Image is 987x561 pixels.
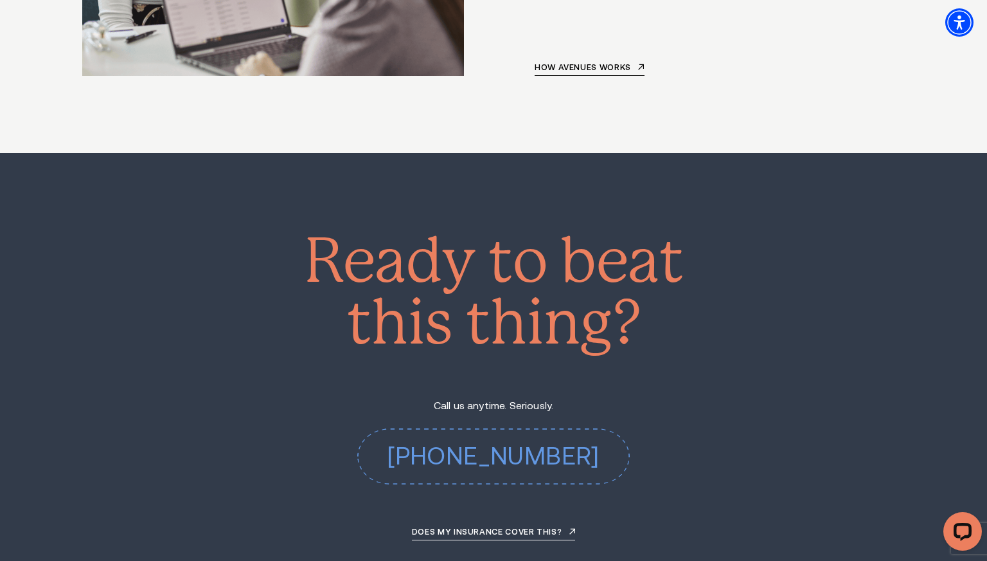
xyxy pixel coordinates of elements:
div: Accessibility Menu [945,8,974,37]
p: Call us anytime. Seriously. [357,398,630,414]
a: call 1-866-595-0423 [357,428,630,484]
a: Does my insurance cover this? [412,528,575,540]
p: Ready to beat [304,230,683,292]
p: this thing? [304,292,683,354]
iframe: LiveChat chat widget [933,507,987,561]
a: How Avenues works [535,63,645,76]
